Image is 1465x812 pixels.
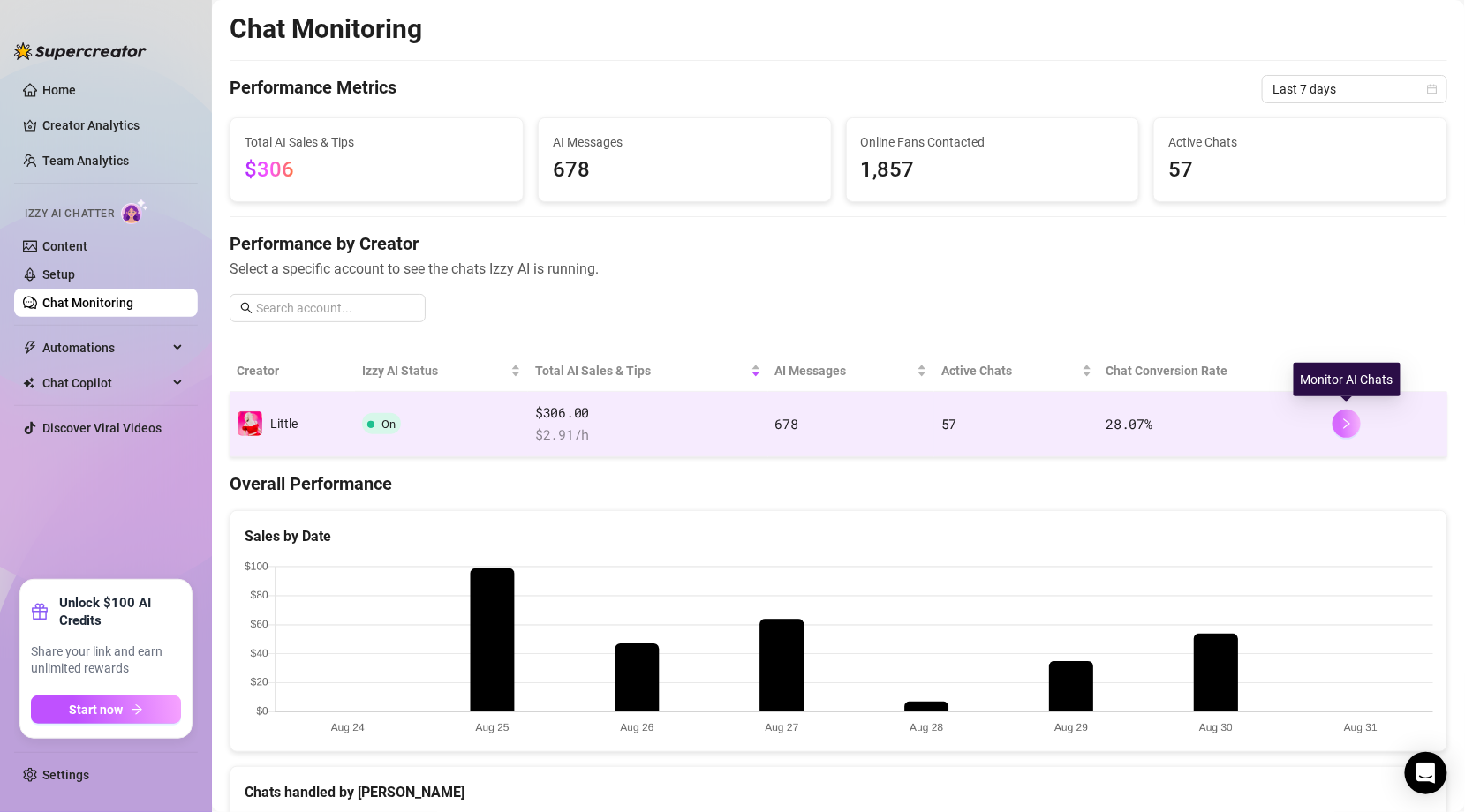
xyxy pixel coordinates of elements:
[362,361,508,380] span: Izzy AI Status
[230,231,1447,256] h4: Performance by Creator
[238,411,262,436] img: Little
[42,334,168,362] span: Automations
[23,341,37,355] span: thunderbolt
[42,421,162,435] a: Discover Viral Videos
[1405,752,1447,794] div: Open Intercom Messenger
[70,703,124,717] span: Start now
[934,350,1099,392] th: Active Chats
[861,154,1125,187] span: 1,857
[941,415,956,432] span: 57
[230,258,1447,280] span: Select a specific account to see the chats Izzy AI is running.
[1340,417,1353,430] span: right
[245,525,1432,547] div: Sales by Date
[245,157,294,182] span: $306
[23,377,34,389] img: Chat Copilot
[59,594,181,629] strong: Unlock $100 AI Credits
[1294,363,1401,396] div: Monitor AI Chats
[553,132,817,152] span: AI Messages
[31,643,181,678] span: Share your link and earn unlimited rewards
[941,361,1078,380] span: Active Chats
[528,350,768,392] th: Total AI Sales & Tips
[1333,410,1361,438] button: right
[1106,415,1152,432] span: 28.07 %
[775,361,913,380] span: AI Messages
[42,267,75,282] a: Setup
[245,781,1432,803] div: Chats handled by [PERSON_NAME]
[230,350,355,392] th: Creator
[355,350,529,392] th: Izzy AI Status
[381,417,396,431] span: On
[240,302,253,314] span: search
[31,603,49,620] span: gift
[535,425,761,446] span: $ 2.91 /h
[14,42,147,60] img: logo-BBDzfeDw.svg
[42,296,133,310] a: Chat Monitoring
[1168,132,1432,152] span: Active Chats
[1168,154,1432,187] span: 57
[42,239,87,253] a: Content
[42,83,76,97] a: Home
[535,402,761,424] span: $306.00
[121,199,148,224] img: AI Chatter
[42,369,168,397] span: Chat Copilot
[1272,76,1437,102] span: Last 7 days
[230,75,396,103] h4: Performance Metrics
[553,154,817,187] span: 678
[775,415,798,432] span: 678
[861,132,1125,152] span: Online Fans Contacted
[230,471,1447,496] h4: Overall Performance
[42,768,89,782] a: Settings
[42,111,184,139] a: Creator Analytics
[25,206,114,222] span: Izzy AI Chatter
[31,695,181,724] button: Start nowarrow-right
[131,703,143,716] span: arrow-right
[1427,84,1438,94] span: calendar
[230,12,422,46] h2: Chat Monitoring
[42,154,129,168] a: Team Analytics
[535,361,747,380] span: Total AI Sales & Tips
[768,350,934,392] th: AI Messages
[270,417,298,431] span: Little
[1099,350,1326,392] th: Chat Conversion Rate
[256,298,415,318] input: Search account...
[245,132,509,152] span: Total AI Sales & Tips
